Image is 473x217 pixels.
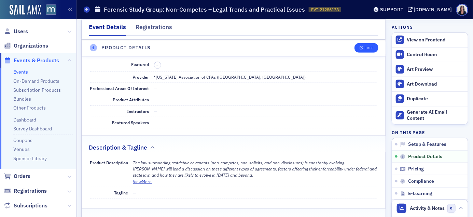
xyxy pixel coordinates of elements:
a: Coupons [13,137,32,143]
span: Professional Areas Of Interest [90,86,149,91]
a: Events [13,69,28,75]
span: Product Details [408,154,442,160]
h1: Forensic Study Group: Non-Competes – Legal Trends and Practical Issues [104,5,305,14]
h2: Description & Tagline [89,143,147,152]
span: Activity & Notes [410,205,445,212]
a: Other Products [13,105,46,111]
button: Generate AI Email Content [392,106,468,125]
button: Edit [354,43,378,53]
div: Art Download [407,81,464,87]
a: Subscription Products [13,87,61,93]
span: — [133,190,137,195]
span: – [156,63,158,67]
h4: On this page [392,129,468,136]
a: Control Room [392,48,468,62]
div: Control Room [407,52,464,58]
span: — [154,108,157,114]
span: E-Learning [408,191,432,197]
a: Sponsor Library [13,155,47,162]
a: Bundles [13,96,31,102]
span: Product Attributes [113,97,149,102]
span: Organizations [14,42,48,50]
span: Registrations [14,187,47,195]
button: [DOMAIN_NAME] [408,7,455,12]
div: Registrations [136,23,172,35]
span: Featured [131,62,149,67]
div: Generate AI Email Content [407,109,464,121]
a: Dashboard [13,117,36,123]
span: Instructors [127,108,149,114]
div: Art Preview [407,66,464,73]
div: Support [380,7,404,13]
span: Pricing [408,166,424,172]
span: Setup & Features [408,141,446,148]
a: View Homepage [41,4,56,16]
a: Subscriptions [4,202,47,209]
img: SailAMX [46,4,56,15]
span: Product Description [90,160,128,165]
a: On-Demand Products [13,78,59,84]
h4: Actions [392,24,413,30]
span: Events & Products [14,57,59,64]
span: Featured Speakers [112,120,149,125]
img: SailAMX [10,5,41,16]
div: [DOMAIN_NAME] [414,7,452,13]
span: 0 [447,204,456,213]
span: — [154,120,157,125]
span: Tagline [114,190,128,195]
a: Users [4,28,28,35]
span: EVT-21286138 [311,7,339,13]
a: Orders [4,173,30,180]
em: The law surrounding restrictive covenants (non-competes, non-solicits, and non-disclosures) is co... [133,160,377,178]
button: ViewMore [133,178,152,184]
span: Profile [456,4,468,16]
a: View on Frontend [392,33,468,47]
div: View on Frontend [407,37,464,43]
h4: Product Details [101,44,151,51]
span: — [154,97,157,102]
a: Events & Products [4,57,59,64]
span: Provider [133,74,149,80]
a: Venues [13,146,30,152]
div: Duplicate [407,96,464,102]
div: Event Details [89,23,126,36]
div: Edit [364,46,373,50]
a: Registrations [4,187,47,195]
span: — [154,86,157,91]
span: Orders [14,173,30,180]
a: Organizations [4,42,48,50]
a: Art Download [392,77,468,91]
a: Survey Dashboard [13,126,52,132]
span: *[US_STATE] Association of CPAs ([GEOGRAPHIC_DATA], [GEOGRAPHIC_DATA]) [154,74,306,80]
span: Subscriptions [14,202,47,209]
span: Users [14,28,28,35]
a: Art Preview [392,62,468,77]
span: Compliance [408,178,434,184]
button: Duplicate [392,91,468,106]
